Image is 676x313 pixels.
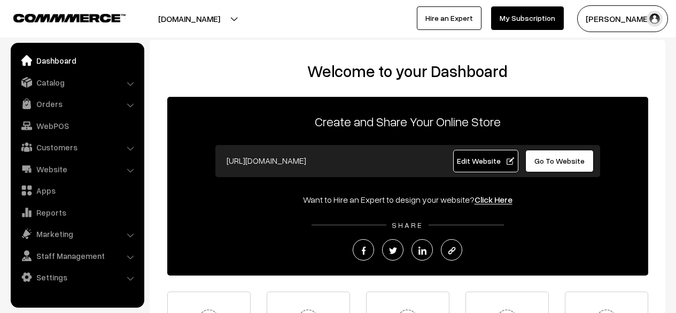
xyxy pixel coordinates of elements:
[13,94,141,113] a: Orders
[13,246,141,265] a: Staff Management
[386,220,429,230] span: SHARE
[534,156,585,165] span: Go To Website
[121,5,258,32] button: [DOMAIN_NAME]
[13,51,141,70] a: Dashboard
[475,194,512,205] a: Click Here
[13,181,141,200] a: Apps
[577,5,668,32] button: [PERSON_NAME]
[491,6,564,30] a: My Subscription
[13,73,141,92] a: Catalog
[13,268,141,287] a: Settings
[647,11,663,27] img: user
[453,150,518,172] a: Edit Website
[13,116,141,135] a: WebPOS
[13,14,126,22] img: COMMMERCE
[13,11,107,24] a: COMMMERCE
[167,193,648,206] div: Want to Hire an Expert to design your website?
[525,150,594,172] a: Go To Website
[160,62,655,81] h2: Welcome to your Dashboard
[167,112,648,131] p: Create and Share Your Online Store
[457,156,514,165] span: Edit Website
[13,203,141,222] a: Reports
[13,159,141,179] a: Website
[13,138,141,157] a: Customers
[417,6,481,30] a: Hire an Expert
[13,224,141,243] a: Marketing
